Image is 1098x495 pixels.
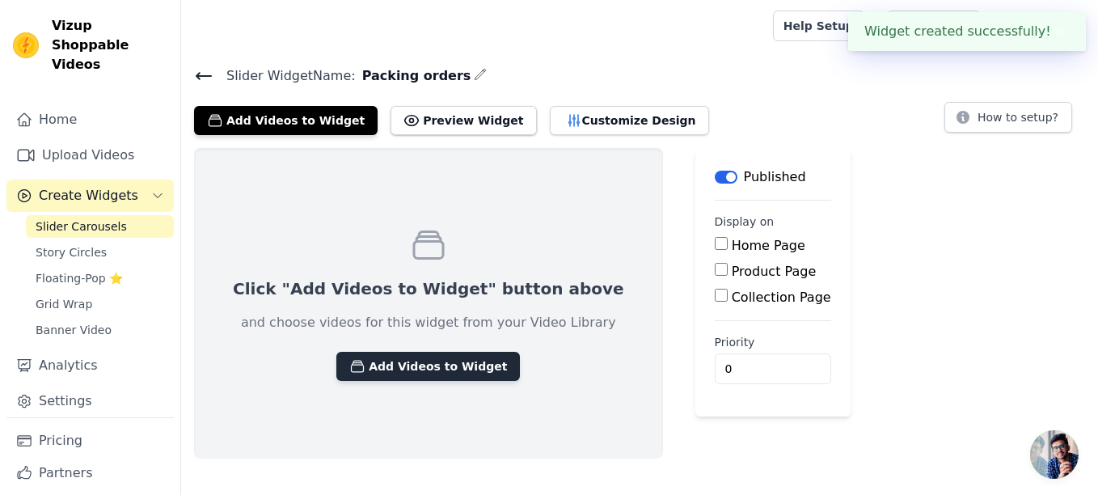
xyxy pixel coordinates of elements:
p: Click "Add Videos to Widget" button above [233,277,624,300]
p: Pixz style [1019,11,1085,40]
img: Vizup [13,32,39,58]
a: How to setup? [944,113,1072,129]
a: Slider Carousels [26,215,174,238]
button: Add Videos to Widget [336,352,520,381]
button: Close [1051,22,1070,41]
label: Product Page [732,264,817,279]
span: Story Circles [36,244,107,260]
button: How to setup? [944,102,1072,133]
a: Pricing [6,425,174,457]
label: Home Page [732,238,805,253]
a: Story Circles [26,241,174,264]
a: Home [6,104,174,136]
a: Help Setup [773,11,864,41]
span: Grid Wrap [36,296,92,312]
a: Floating-Pop ⭐ [26,267,174,290]
legend: Display on [715,214,775,230]
button: Create Widgets [6,180,174,212]
button: Customize Design [550,106,709,135]
a: Grid Wrap [26,293,174,315]
span: Floating-Pop ⭐ [36,270,123,286]
a: Partners [6,457,174,489]
a: Book Demo [887,11,980,41]
label: Priority [715,334,831,350]
a: Upload Videos [6,139,174,171]
a: Analytics [6,349,174,382]
span: Slider Carousels [36,218,127,235]
p: Published [744,167,806,187]
button: Preview Widget [391,106,536,135]
div: Chat abierto [1030,430,1079,479]
button: Add Videos to Widget [194,106,378,135]
label: Collection Page [732,290,831,305]
a: Settings [6,385,174,417]
span: Packing orders [356,66,471,86]
p: and choose videos for this widget from your Video Library [241,313,616,332]
span: Vizup Shoppable Videos [52,16,167,74]
a: Banner Video [26,319,174,341]
span: Create Widgets [39,186,138,205]
div: Edit Name [474,65,487,87]
div: Widget created successfully! [848,12,1086,51]
span: Banner Video [36,322,112,338]
span: Slider Widget Name: [213,66,356,86]
button: P Pixz style [993,11,1085,40]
